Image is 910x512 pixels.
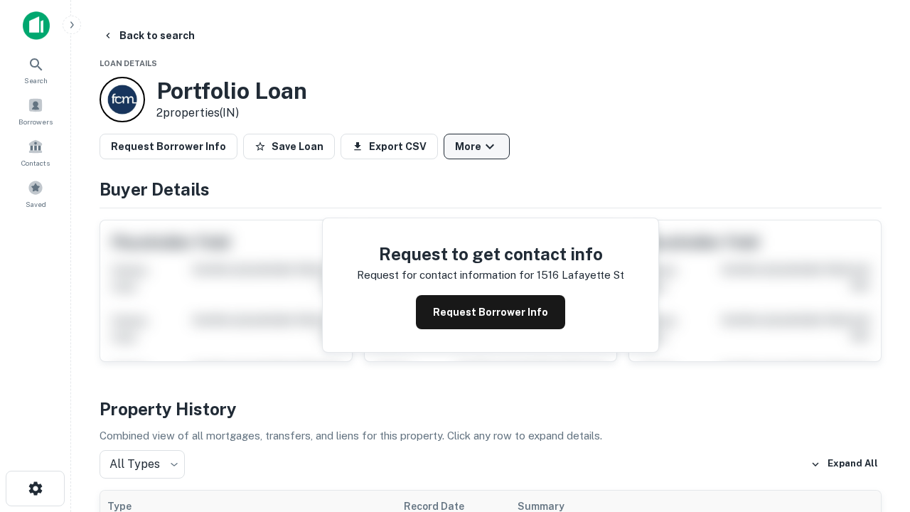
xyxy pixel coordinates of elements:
h4: Buyer Details [100,176,882,202]
button: Expand All [807,454,882,475]
a: Search [4,50,67,89]
button: Request Borrower Info [100,134,237,159]
button: Request Borrower Info [416,295,565,329]
span: Borrowers [18,116,53,127]
p: 1516 lafayette st [537,267,624,284]
a: Contacts [4,133,67,171]
span: Contacts [21,157,50,169]
button: More [444,134,510,159]
a: Borrowers [4,92,67,130]
button: Back to search [97,23,200,48]
h3: Portfolio Loan [156,78,307,105]
iframe: Chat Widget [839,353,910,421]
a: Saved [4,174,67,213]
p: Combined view of all mortgages, transfers, and liens for this property. Click any row to expand d... [100,427,882,444]
button: Export CSV [341,134,438,159]
span: Loan Details [100,59,157,68]
p: Request for contact information for [357,267,534,284]
span: Search [24,75,48,86]
span: Saved [26,198,46,210]
div: All Types [100,450,185,479]
h4: Property History [100,396,882,422]
button: Save Loan [243,134,335,159]
img: capitalize-icon.png [23,11,50,40]
h4: Request to get contact info [357,241,624,267]
p: 2 properties (IN) [156,105,307,122]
